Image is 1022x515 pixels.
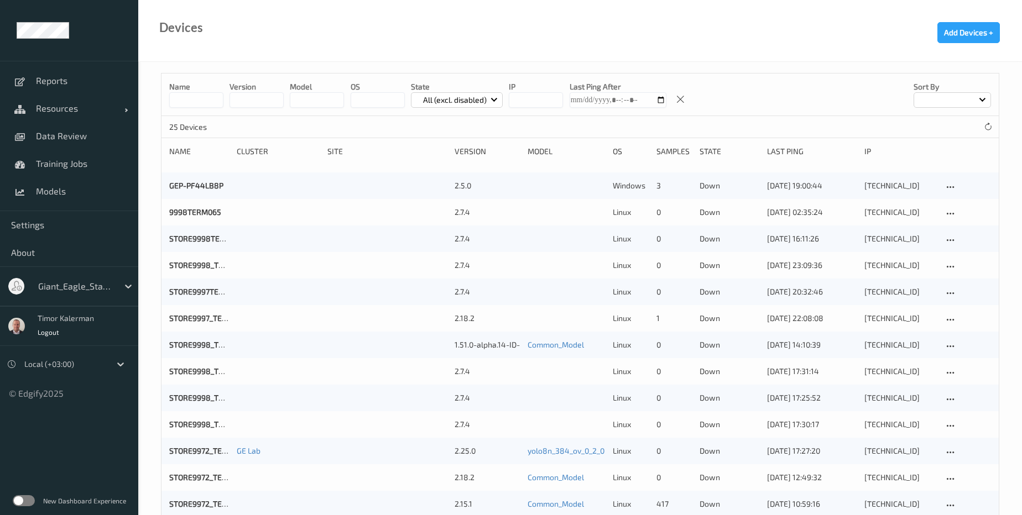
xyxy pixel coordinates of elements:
p: linux [613,445,649,456]
p: down [700,498,759,509]
div: [DATE] 14:10:39 [767,339,857,350]
a: STORE9997_TERM001 [169,313,246,323]
div: [TECHNICAL_ID] [864,260,936,271]
div: [TECHNICAL_ID] [864,180,936,191]
p: Name [169,81,223,92]
div: 2.7.4 [455,392,520,403]
div: 2.15.1 [455,498,520,509]
div: [DATE] 22:08:08 [767,313,857,324]
div: 0 [656,472,692,483]
p: version [230,81,284,92]
p: down [700,419,759,430]
p: State [411,81,503,92]
a: STORE9998_TERM065 [169,260,248,270]
div: State [700,146,759,157]
div: [TECHNICAL_ID] [864,366,936,377]
p: linux [613,472,649,483]
a: STORE9998_TERM385 [169,366,248,376]
p: model [290,81,344,92]
div: 2.7.4 [455,207,520,218]
div: [DATE] 20:32:46 [767,286,857,297]
p: IP [509,81,563,92]
div: 417 [656,498,692,509]
a: Common_Model [528,340,584,349]
div: 3 [656,180,692,191]
div: Site [327,146,446,157]
p: OS [351,81,405,92]
p: linux [613,366,649,377]
p: down [700,233,759,244]
p: linux [613,313,649,324]
div: 2.5.0 [455,180,520,191]
div: [DATE] 16:11:26 [767,233,857,244]
div: Name [169,146,229,157]
div: OS [613,146,649,157]
div: [DATE] 17:30:17 [767,419,857,430]
p: windows [613,180,649,191]
div: 2.7.4 [455,286,520,297]
div: Last Ping [767,146,857,157]
p: down [700,207,759,218]
p: linux [613,498,649,509]
a: yolo8n_384_ov_0_2_0 [528,446,604,455]
p: down [700,472,759,483]
button: Add Devices + [937,22,1000,43]
div: [DATE] 17:31:14 [767,366,857,377]
div: 1 [656,313,692,324]
div: 0 [656,445,692,456]
div: 2.7.4 [455,233,520,244]
div: 0 [656,392,692,403]
a: STORE9998_TERM001 [169,340,247,349]
a: STORE9998_TERM002 [169,393,248,402]
div: [TECHNICAL_ID] [864,286,936,297]
div: 2.18.2 [455,313,520,324]
div: [TECHNICAL_ID] [864,498,936,509]
a: Common_Model [528,499,584,508]
div: [TECHNICAL_ID] [864,233,936,244]
div: [TECHNICAL_ID] [864,207,936,218]
div: 0 [656,260,692,271]
div: 0 [656,339,692,350]
div: [TECHNICAL_ID] [864,472,936,483]
div: 2.7.4 [455,260,520,271]
p: Last Ping After [570,81,666,92]
p: linux [613,392,649,403]
p: All (excl. disabled) [419,94,491,106]
p: down [700,286,759,297]
p: 25 Devices [169,122,252,133]
div: [TECHNICAL_ID] [864,313,936,324]
a: STORE9997TERM001 [169,287,242,296]
p: linux [613,207,649,218]
div: [TECHNICAL_ID] [864,445,936,456]
div: 2.25.0 [455,445,520,456]
div: [DATE] 17:27:20 [767,445,857,456]
div: Samples [656,146,692,157]
div: 0 [656,207,692,218]
a: GEP-PF44LB8P [169,181,223,190]
p: down [700,366,759,377]
p: down [700,339,759,350]
div: [TECHNICAL_ID] [864,392,936,403]
div: [DATE] 19:00:44 [767,180,857,191]
p: down [700,445,759,456]
div: 1.51.0-alpha.14-ID-5480 [455,339,520,350]
div: version [455,146,520,157]
div: 2.7.4 [455,366,520,377]
a: STORE9972_TERM002 [169,472,247,482]
div: [DATE] 12:49:32 [767,472,857,483]
p: linux [613,286,649,297]
div: [DATE] 10:59:16 [767,498,857,509]
div: Devices [159,22,203,33]
div: 0 [656,233,692,244]
p: linux [613,339,649,350]
a: Common_Model [528,472,584,482]
p: down [700,180,759,191]
p: linux [613,419,649,430]
div: 2.18.2 [455,472,520,483]
p: linux [613,260,649,271]
div: 2.7.4 [455,419,520,430]
p: down [700,260,759,271]
div: [DATE] 23:09:36 [767,260,857,271]
div: 0 [656,419,692,430]
div: Cluster [237,146,320,157]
